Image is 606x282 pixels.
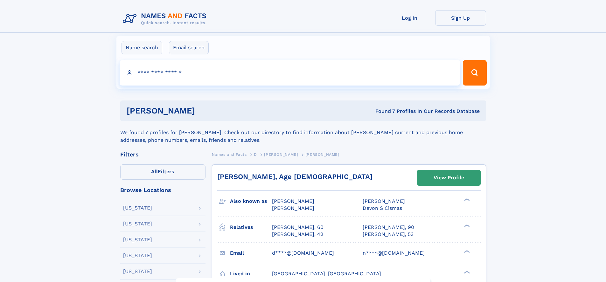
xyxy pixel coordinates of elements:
[363,205,402,211] span: Devon S Cismas
[463,270,470,274] div: ❯
[363,198,405,204] span: [PERSON_NAME]
[463,249,470,253] div: ❯
[120,121,486,144] div: We found 7 profiles for [PERSON_NAME]. Check out our directory to find information about [PERSON_...
[272,231,323,238] a: [PERSON_NAME], 42
[254,150,257,158] a: D
[285,108,480,115] div: Found 7 Profiles In Our Records Database
[264,152,298,157] span: [PERSON_NAME]
[435,10,486,26] a: Sign Up
[463,224,470,228] div: ❯
[417,170,480,185] a: View Profile
[463,198,470,202] div: ❯
[122,41,162,54] label: Name search
[120,187,205,193] div: Browse Locations
[434,170,464,185] div: View Profile
[120,10,212,27] img: Logo Names and Facts
[272,205,314,211] span: [PERSON_NAME]
[272,271,381,277] span: [GEOGRAPHIC_DATA], [GEOGRAPHIC_DATA]
[123,221,152,226] div: [US_STATE]
[151,169,158,175] span: All
[463,60,486,86] button: Search Button
[272,224,324,231] a: [PERSON_NAME], 60
[123,237,152,242] div: [US_STATE]
[169,41,209,54] label: Email search
[217,173,373,181] a: [PERSON_NAME], Age [DEMOGRAPHIC_DATA]
[120,60,460,86] input: search input
[212,150,247,158] a: Names and Facts
[272,198,314,204] span: [PERSON_NAME]
[305,152,339,157] span: [PERSON_NAME]
[120,152,205,157] div: Filters
[120,164,205,180] label: Filters
[363,231,414,238] a: [PERSON_NAME], 53
[384,10,435,26] a: Log In
[230,222,272,233] h3: Relatives
[123,253,152,258] div: [US_STATE]
[123,205,152,210] div: [US_STATE]
[127,107,285,115] h1: [PERSON_NAME]
[254,152,257,157] span: D
[230,248,272,258] h3: Email
[264,150,298,158] a: [PERSON_NAME]
[230,268,272,279] h3: Lived in
[230,196,272,207] h3: Also known as
[123,269,152,274] div: [US_STATE]
[363,224,414,231] a: [PERSON_NAME], 90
